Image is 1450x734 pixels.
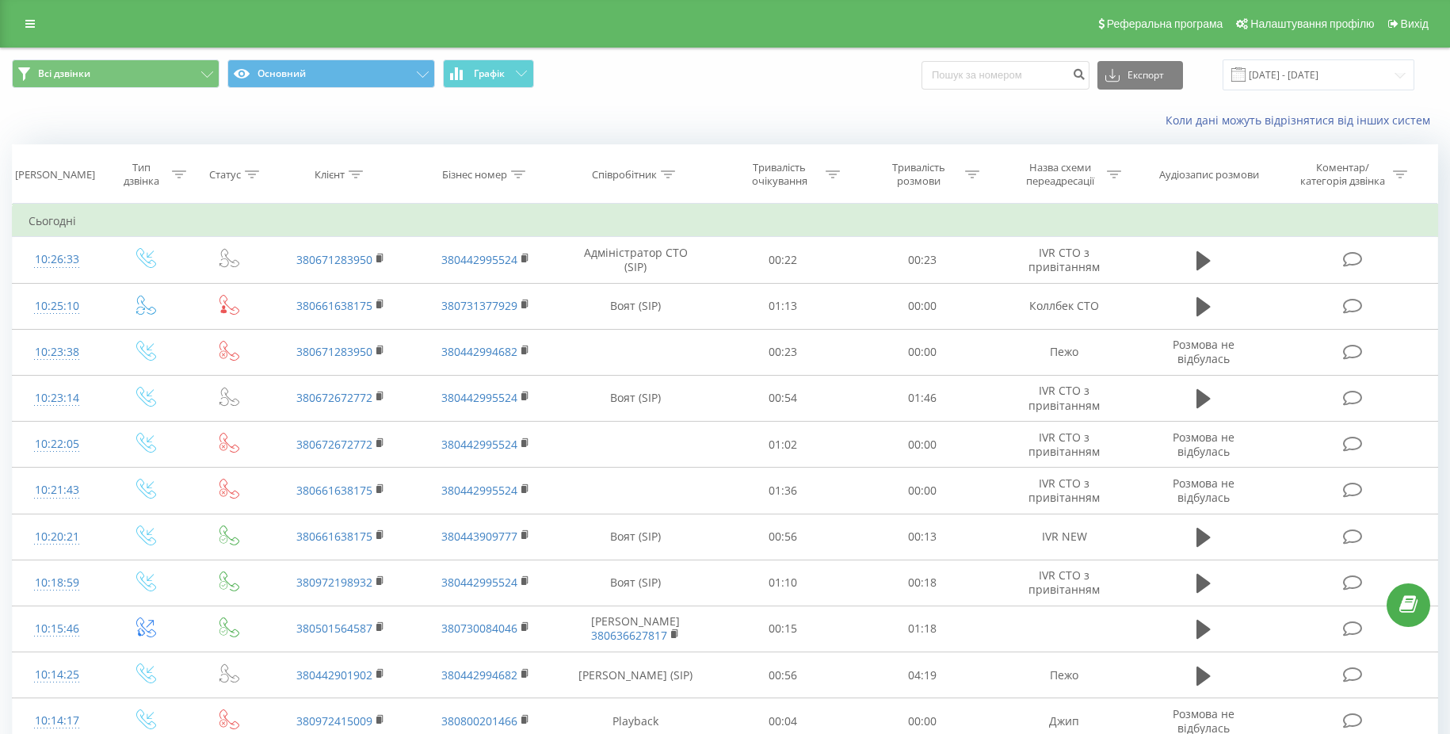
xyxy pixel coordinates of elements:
[992,514,1137,560] td: IVR NEW
[15,168,95,182] div: [PERSON_NAME]
[441,252,517,267] a: 380442995524
[441,667,517,682] a: 380442994682
[592,168,657,182] div: Співробітник
[296,344,372,359] a: 380671283950
[992,560,1137,606] td: IVR СТО з привітанням
[474,68,505,79] span: Графік
[12,59,219,88] button: Всі дзвінки
[29,337,86,368] div: 10:23:38
[714,422,853,468] td: 01:02
[853,422,992,468] td: 00:00
[1159,168,1259,182] div: Аудіозапис розмови
[296,575,372,590] a: 380972198932
[296,298,372,313] a: 380661638175
[853,329,992,375] td: 00:00
[441,298,517,313] a: 380731377929
[714,283,853,329] td: 01:13
[558,237,714,283] td: Адміністратор СТО (SIP)
[227,59,435,88] button: Основний
[296,252,372,267] a: 380671283950
[29,659,86,690] div: 10:14:25
[714,375,853,421] td: 00:54
[922,61,1089,90] input: Пошук за номером
[853,514,992,560] td: 00:13
[853,468,992,514] td: 00:00
[441,529,517,544] a: 380443909777
[315,168,345,182] div: Клієнт
[558,283,714,329] td: Воят (SIP)
[853,375,992,421] td: 01:46
[558,652,714,698] td: [PERSON_NAME] (SIP)
[1173,337,1234,366] span: Розмова не відбулась
[296,483,372,498] a: 380661638175
[714,606,853,652] td: 00:15
[29,291,86,322] div: 10:25:10
[441,483,517,498] a: 380442995524
[1396,644,1434,682] iframe: Intercom live chat
[296,390,372,405] a: 380672672772
[853,560,992,606] td: 00:18
[441,713,517,728] a: 380800201466
[737,161,822,188] div: Тривалість очікування
[876,161,961,188] div: Тривалість розмови
[992,468,1137,514] td: IVR СТО з привітанням
[296,437,372,452] a: 380672672772
[714,514,853,560] td: 00:56
[442,168,507,182] div: Бізнес номер
[29,429,86,460] div: 10:22:05
[441,390,517,405] a: 380442995524
[441,344,517,359] a: 380442994682
[116,161,168,188] div: Тип дзвінка
[441,621,517,636] a: 380730084046
[1173,430,1234,459] span: Розмова не відбулась
[992,652,1137,698] td: Пежо
[558,514,714,560] td: Воят (SIP)
[443,59,534,88] button: Графік
[1296,161,1389,188] div: Коментар/категорія дзвінка
[1107,17,1223,30] span: Реферальна програма
[992,329,1137,375] td: Пежо
[296,713,372,728] a: 380972415009
[714,560,853,606] td: 01:10
[29,475,86,506] div: 10:21:43
[29,568,86,598] div: 10:18:59
[441,437,517,452] a: 380442995524
[714,237,853,283] td: 00:22
[853,606,992,652] td: 01:18
[558,606,714,652] td: [PERSON_NAME]
[992,283,1137,329] td: Коллбек СТО
[714,652,853,698] td: 00:56
[1018,161,1103,188] div: Назва схеми переадресації
[29,614,86,644] div: 10:15:46
[558,560,714,606] td: Воят (SIP)
[992,375,1137,421] td: IVR СТО з привітанням
[1173,476,1234,505] span: Розмова не відбулась
[853,283,992,329] td: 00:00
[209,168,241,182] div: Статус
[714,329,853,375] td: 00:23
[992,237,1137,283] td: IVR СТО з привітанням
[558,375,714,421] td: Воят (SIP)
[441,575,517,590] a: 380442995524
[38,67,90,80] span: Всі дзвінки
[1097,61,1183,90] button: Експорт
[1166,113,1438,128] a: Коли дані можуть відрізнятися вiд інших систем
[853,652,992,698] td: 04:19
[1401,17,1429,30] span: Вихід
[1250,17,1374,30] span: Налаштування профілю
[296,667,372,682] a: 380442901902
[296,529,372,544] a: 380661638175
[591,628,667,643] a: 380636627817
[29,383,86,414] div: 10:23:14
[714,468,853,514] td: 01:36
[296,621,372,636] a: 380501564587
[992,422,1137,468] td: IVR СТО з привітанням
[29,522,86,552] div: 10:20:21
[853,237,992,283] td: 00:23
[29,244,86,275] div: 10:26:33
[13,205,1438,237] td: Сьогодні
